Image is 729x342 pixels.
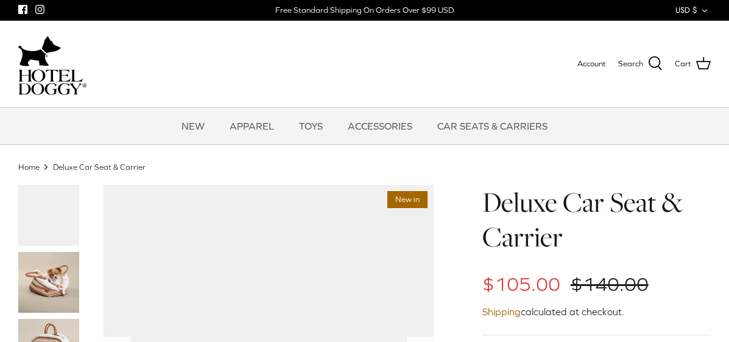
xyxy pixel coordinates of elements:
span: New in [387,191,428,209]
a: NEW [171,108,216,144]
nav: Breadcrumbs [18,161,711,173]
a: CAR SEATS & CARRIERS [426,108,558,144]
a: Shipping [482,306,521,317]
a: Facebook [18,5,27,14]
span: $105.00 [482,273,560,295]
a: Home [18,162,40,171]
span: Search [618,58,643,71]
img: dog-icon.svg [18,33,61,69]
a: hoteldoggycom [18,33,86,95]
a: Cart [675,56,711,72]
a: TOYS [288,108,334,144]
span: Cart [675,58,691,71]
div: Free Standard Shipping On Orders Over $99 USD [275,5,454,16]
a: ACCESSORIES [337,108,423,144]
span: $140.00 [571,273,649,295]
a: Deluxe Car Seat & Carrier [53,162,146,171]
a: Free Standard Shipping On Orders Over $99 USD [275,1,454,19]
span: Account [577,59,606,68]
a: APPAREL [219,108,285,144]
a: Search [618,56,663,72]
div: calculated at checkout. [482,304,711,320]
h1: Deluxe Car Seat & Carrier [482,185,711,255]
a: Account [577,58,606,71]
a: Instagram [35,5,44,14]
img: hoteldoggycom [18,69,86,95]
